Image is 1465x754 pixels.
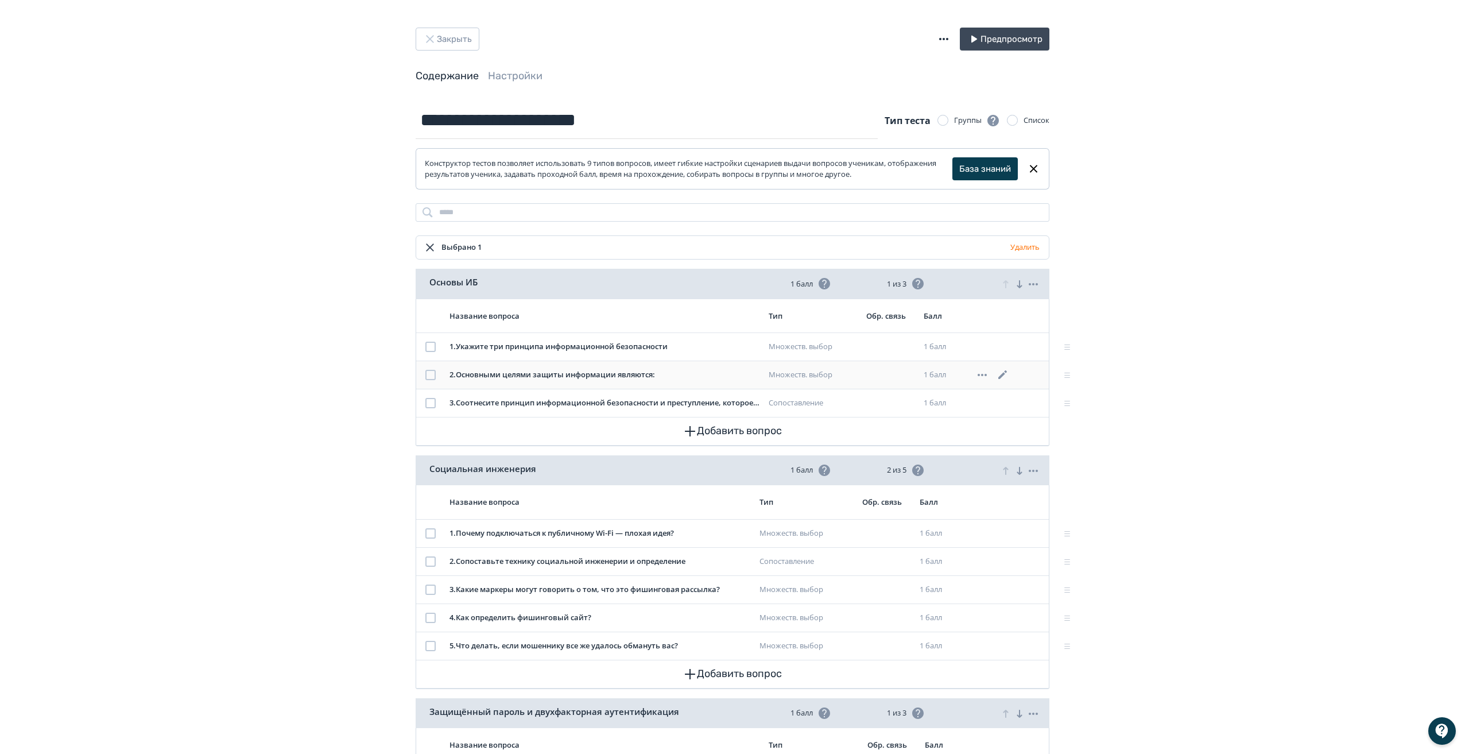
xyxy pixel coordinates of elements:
div: 1 балл [920,640,962,652]
div: 1 балл [920,584,962,596]
div: Название вопроса [449,311,759,321]
button: Удалить [1008,238,1042,257]
div: 1 балл [924,369,966,381]
div: 1 балл [924,397,966,409]
div: Тип [759,497,853,507]
span: 1 из 3 [887,706,925,720]
div: Конструктор тестов позволяет использовать 9 типов вопросов, имеет гибкие настройки сценариев выда... [425,158,952,180]
div: 1 балл [920,528,962,539]
span: 1 балл [790,463,831,477]
span: Основы ИБ [429,276,478,289]
div: Группы [954,114,1000,127]
div: Обр. связь [862,497,910,507]
div: Сопоставление [759,556,853,567]
div: Выбрано 1 [423,241,482,254]
div: Обр. связь [867,740,916,750]
div: Тип [769,311,857,321]
span: 2 из 5 [887,463,925,477]
span: 1 из 3 [887,277,925,291]
a: Настройки [488,69,542,82]
div: Название вопроса [449,740,759,750]
div: Тип [769,740,858,750]
div: Список [1024,115,1049,126]
div: Обр. связь [866,311,914,321]
div: 2 . Сопоставьте технику социальной инженерии и определение [449,556,750,567]
div: Сопоставление [769,397,857,409]
span: 1 балл [790,277,831,291]
div: Множеств. выбор [769,369,857,381]
div: 4 . Как определить фишинговый сайт? [449,612,750,624]
div: 3 . Соотнесите принцип информационной безопасности и преступление, которое его нарушает [449,397,759,409]
button: База знаний [952,157,1018,180]
span: 1 балл [790,706,831,720]
button: Предпросмотр [960,28,1049,51]
a: База знаний [959,163,1011,176]
div: 3 . Какие маркеры могут говорить о том, что это фишинговая рассылка? [449,584,750,596]
div: 1 балл [924,341,966,353]
div: 1 . Почему подключаться к публичному Wi-Fi — плохая идея? [449,528,750,539]
div: Балл [924,311,966,321]
button: Добавить вопрос [425,660,1040,688]
div: Название вопроса [449,497,750,507]
div: Множеств. выбор [759,584,853,596]
button: Добавить вопрос [425,417,1040,445]
div: Балл [920,497,962,507]
div: 1 . Укажите три принципа информационной безопасности [449,341,759,353]
span: Тип теста [885,114,931,127]
div: Множеств. выбор [759,528,853,539]
span: Защищённый пароль и двухфакторная аутентификация [429,705,679,718]
div: Множеств. выбор [769,341,857,353]
a: Содержание [416,69,479,82]
div: 1 балл [920,556,962,567]
div: 1 балл [920,612,962,624]
div: Множеств. выбор [759,612,853,624]
div: 2 . Основными целями защиты информации являются: [449,369,759,381]
div: Множеств. выбор [759,640,853,652]
div: Балл [925,740,967,750]
span: Социальная инженерия [429,462,536,475]
div: 5 . Что делать, если мошеннику все же удалось обмануть вас? [449,640,750,652]
button: Закрыть [416,28,479,51]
